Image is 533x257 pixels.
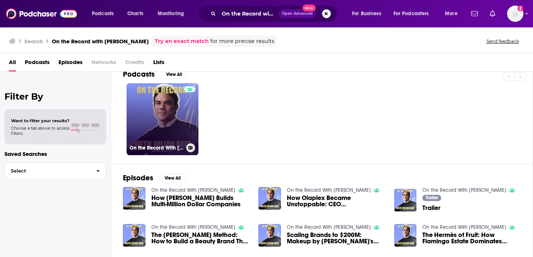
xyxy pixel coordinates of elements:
button: open menu [87,8,123,20]
span: Credits [125,56,144,71]
span: Monitoring [158,9,184,19]
span: Select [5,168,90,173]
button: Open AdvancedNew [279,9,316,18]
div: Search podcasts, credits, & more... [205,5,344,22]
a: On the Record With Julian Reis [151,224,235,230]
span: Trailer [426,196,438,200]
a: Try an exact match [155,37,209,46]
h3: On the Record With [PERSON_NAME] [130,145,183,151]
span: for more precise results [210,37,274,46]
button: View All [161,70,187,79]
img: Podchaser - Follow, Share and Rate Podcasts [6,7,77,21]
span: How Olaplex Became Unstoppable: CEO [PERSON_NAME] on Revamping the Hair Industry [287,195,385,207]
h2: Podcasts [123,70,155,79]
a: PodcastsView All [123,70,187,79]
span: Charts [127,9,143,19]
span: How [PERSON_NAME] Builds Multi-Million Dollar Companies [151,195,250,207]
button: open menu [440,8,467,20]
button: Send feedback [484,38,521,44]
a: On the Record With [PERSON_NAME] [127,83,198,155]
a: All [9,56,16,71]
a: Show notifications dropdown [487,7,498,20]
a: On the Record With Julian Reis [422,187,506,193]
button: open menu [389,8,440,20]
span: New [302,4,316,11]
a: On the Record With Julian Reis [287,224,371,230]
a: Charts [123,8,148,20]
img: User Profile [507,6,523,22]
button: Show profile menu [507,6,523,22]
img: The Bobbi Brown Method: How to Build a Beauty Brand That Actually Lasts [123,224,145,247]
a: Trailer [422,205,440,211]
a: On the Record With Julian Reis [287,187,371,193]
button: open menu [347,8,390,20]
img: How Olaplex Became Unstoppable: CEO Amanda Baldwin on Revamping the Hair Industry [258,187,281,210]
h3: Search [24,38,43,45]
span: For Podcasters [393,9,429,19]
a: How Julian Reis Builds Multi-Million Dollar Companies [151,195,250,207]
span: Want to filter your results? [11,118,70,123]
svg: Add a profile image [517,6,523,11]
a: On the Record With Julian Reis [422,224,506,230]
h3: On the Record with [PERSON_NAME] [52,38,149,45]
a: The Bobbi Brown Method: How to Build a Beauty Brand That Actually Lasts [151,232,250,244]
a: Lists [153,56,164,71]
span: More [445,9,457,19]
span: Logged in as sophiak [507,6,523,22]
a: EpisodesView All [123,173,186,183]
span: Podcasts [92,9,114,19]
span: Open Advanced [282,12,313,16]
a: Scaling Brands to $200M: Makeup by Mario's Investor Reveals His Growth Strategy [287,232,385,244]
a: Episodes [58,56,83,71]
span: Networks [91,56,116,71]
input: Search podcasts, credits, & more... [219,8,279,20]
h2: Filter By [4,91,106,102]
p: Saved Searches [4,150,106,157]
a: Show notifications dropdown [468,7,481,20]
span: Choose a tab above to access filters. [11,126,70,136]
a: Podcasts [25,56,50,71]
img: Trailer [394,189,417,211]
img: The Hermès of Fruit: How Flamingo Estate Dominates Luxury Food [394,224,417,247]
button: open menu [152,8,194,20]
span: Scaling Brands to $200M: Makeup by [PERSON_NAME]'s Investor Reveals His Growth Strategy [287,232,385,244]
button: View All [159,174,186,183]
a: The Hermès of Fruit: How Flamingo Estate Dominates Luxury Food [422,232,521,244]
h2: Episodes [123,173,153,183]
a: How Olaplex Became Unstoppable: CEO Amanda Baldwin on Revamping the Hair Industry [287,195,385,207]
button: Select [4,163,106,179]
span: The [PERSON_NAME] Method: How to Build a Beauty Brand That Actually Lasts [151,232,250,244]
img: Scaling Brands to $200M: Makeup by Mario's Investor Reveals His Growth Strategy [258,224,281,247]
span: For Business [352,9,381,19]
a: On the Record With Julian Reis [151,187,235,193]
img: How Julian Reis Builds Multi-Million Dollar Companies [123,187,145,210]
